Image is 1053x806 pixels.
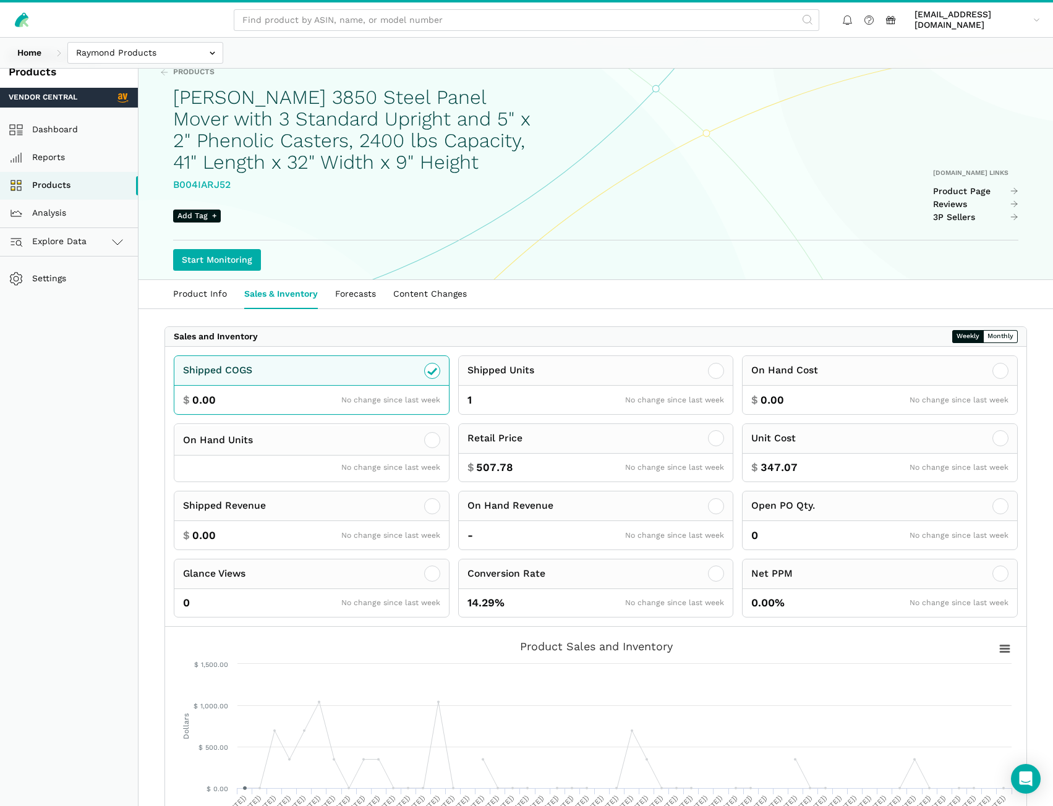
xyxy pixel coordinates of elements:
[183,595,190,611] span: 0
[467,595,505,611] span: 14.29%
[164,280,236,308] a: Product Info
[467,392,472,408] span: 1
[761,460,798,475] span: 347.07
[625,531,724,540] span: No change since last week
[625,463,724,472] span: No change since last week
[467,431,522,446] div: Retail Price
[458,423,734,483] button: Retail Price $ 507.78 No change since last week
[173,210,221,223] span: Add Tag
[751,431,796,446] div: Unit Cost
[933,199,1019,210] a: Reviews
[458,491,734,550] button: On Hand Revenue - No change since last week
[183,433,253,448] div: On Hand Units
[751,566,793,582] div: Net PPM
[183,528,190,543] span: $
[751,498,815,514] div: Open PO Qty.
[742,355,1018,415] button: On Hand Cost $ 0.00 No change since last week
[67,42,223,64] input: Raymond Products
[174,423,450,483] button: On Hand Units No change since last week
[751,528,758,543] span: 0
[476,460,513,475] span: 507.78
[201,661,228,669] tspan: 1,500.00
[198,744,203,752] tspan: $
[194,661,198,669] tspan: $
[173,87,535,173] h1: [PERSON_NAME] 3850 Steel Panel Mover with 3 Standard Upright and 5" x 2" Phenolic Casters, 2400 l...
[458,355,734,415] button: Shipped Units 1 No change since last week
[933,169,1019,177] div: [DOMAIN_NAME] Links
[13,234,87,249] span: Explore Data
[751,363,818,378] div: On Hand Cost
[341,598,440,607] span: No change since last week
[174,355,450,415] button: Shipped COGS $ 0.00 No change since last week
[9,92,77,103] span: Vendor Central
[1011,764,1041,794] div: Open Intercom Messenger
[174,331,258,342] div: Sales and Inventory
[9,42,50,64] a: Home
[910,396,1008,404] span: No change since last week
[467,498,553,514] div: On Hand Revenue
[933,186,1019,197] a: Product Page
[174,559,450,618] button: Glance Views 0 No change since last week
[183,566,245,582] div: Glance Views
[910,463,1008,472] span: No change since last week
[467,566,545,582] div: Conversion Rate
[200,702,228,710] tspan: 1,000.00
[751,595,785,611] span: 0.00%
[173,249,261,271] a: Start Monitoring
[160,67,215,78] a: Products
[173,177,535,193] div: B004IARJ52
[194,702,198,710] tspan: $
[341,463,440,472] span: No change since last week
[326,280,385,308] a: Forecasts
[205,744,228,752] tspan: 500.00
[914,9,1029,31] span: [EMAIL_ADDRESS][DOMAIN_NAME]
[751,460,758,475] span: $
[467,460,474,475] span: $
[520,640,673,653] tspan: Product Sales and Inventory
[207,785,211,793] tspan: $
[625,396,724,404] span: No change since last week
[952,330,984,343] button: Weekly
[742,491,1018,550] button: Open PO Qty. 0 No change since last week
[742,559,1018,618] button: Net PPM 0.00% No change since last week
[910,598,1008,607] span: No change since last week
[183,363,252,378] div: Shipped COGS
[467,363,534,378] div: Shipped Units
[182,713,190,739] tspan: Dollars
[183,498,266,514] div: Shipped Revenue
[341,531,440,540] span: No change since last week
[625,598,724,607] span: No change since last week
[385,280,475,308] a: Content Changes
[341,396,440,404] span: No change since last week
[751,392,758,408] span: $
[933,212,1019,223] a: 3P Sellers
[742,423,1018,483] button: Unit Cost $ 347.07 No change since last week
[467,528,473,543] span: -
[458,559,734,618] button: Conversion Rate 14.29% No change since last week
[183,392,190,408] span: $
[174,491,450,550] button: Shipped Revenue $ 0.00 No change since last week
[234,9,819,31] input: Find product by ASIN, name, or model number
[761,392,784,408] span: 0.00
[236,280,326,308] a: Sales & Inventory
[983,330,1018,343] button: Monthly
[910,531,1008,540] span: No change since last week
[910,7,1044,33] a: [EMAIL_ADDRESS][DOMAIN_NAME]
[213,785,228,793] tspan: 0.00
[192,528,216,543] span: 0.00
[212,211,216,222] span: +
[192,392,216,408] span: 0.00
[173,67,215,78] span: Products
